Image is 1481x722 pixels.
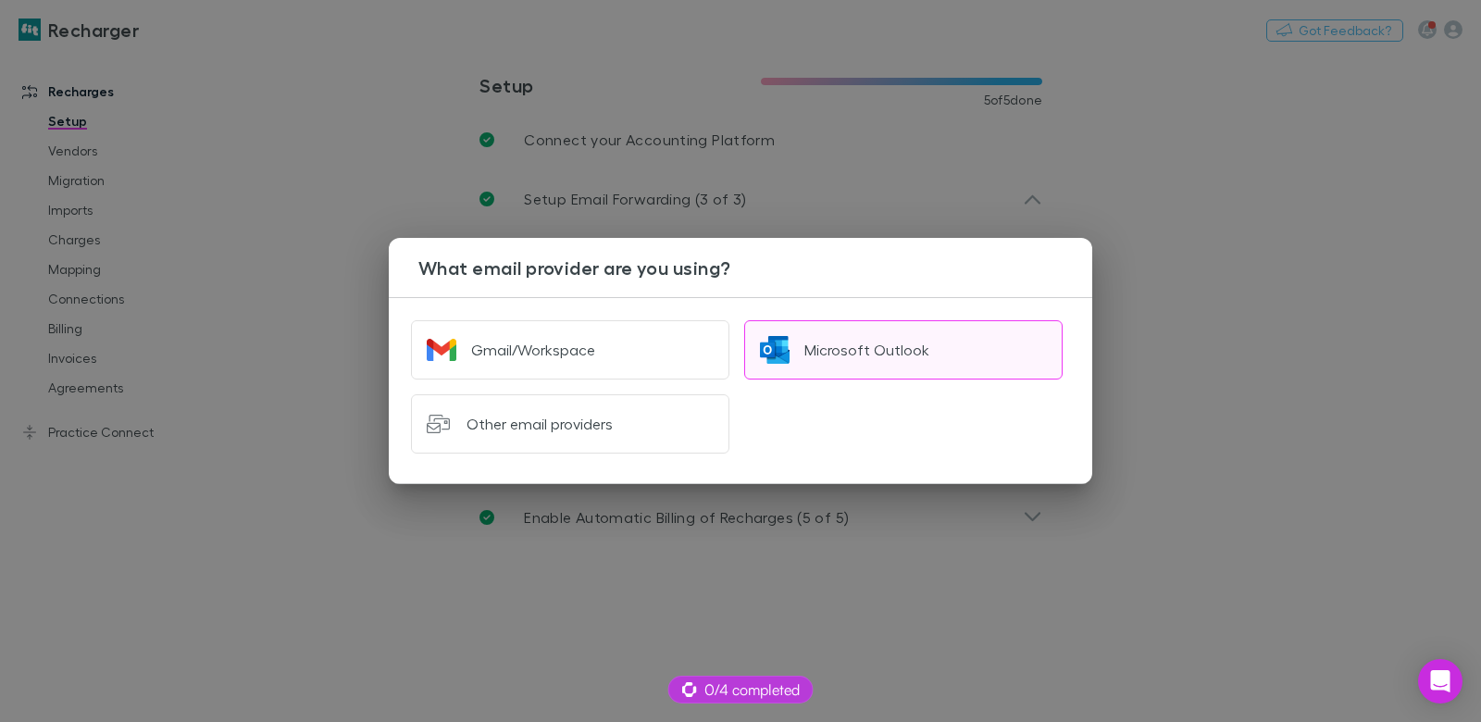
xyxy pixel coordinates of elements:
h3: What email provider are you using? [418,256,1092,279]
div: Open Intercom Messenger [1418,659,1462,703]
button: Other email providers [411,394,729,454]
div: Microsoft Outlook [804,341,929,359]
div: Gmail/Workspace [471,341,595,359]
img: Gmail/Workspace's Logo [427,335,456,365]
img: Microsoft Outlook's Logo [760,335,790,365]
button: Gmail/Workspace [411,320,729,380]
div: Other email providers [467,415,613,433]
button: Microsoft Outlook [744,320,1063,380]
